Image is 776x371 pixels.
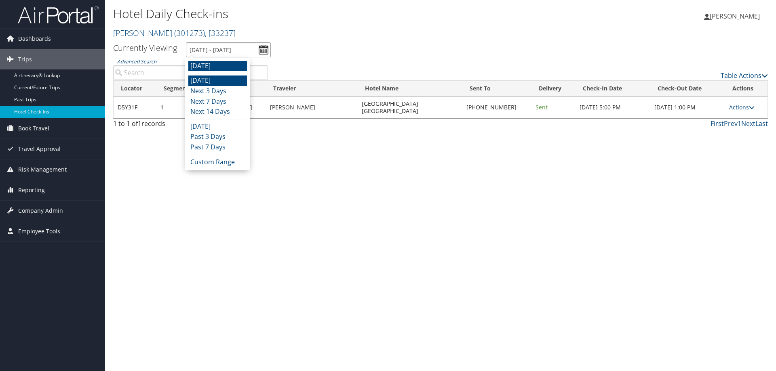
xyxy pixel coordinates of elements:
[114,96,156,118] td: D5Y31F
[113,119,268,132] div: 1 to 1 of records
[188,157,247,168] li: Custom Range
[18,118,49,138] span: Book Travel
[462,96,531,118] td: [PHONE_NUMBER]
[186,42,271,57] input: [DATE] - [DATE]
[18,201,63,221] span: Company Admin
[188,142,247,153] li: Past 7 Days
[117,58,156,65] a: Advanced Search
[113,27,236,38] a: [PERSON_NAME]
[113,65,268,80] input: Advanced Search
[18,159,67,180] span: Risk Management
[358,81,462,96] th: Hotel Name: activate to sort column ascending
[188,86,247,96] li: Next 3 Days
[113,42,177,53] h3: Currently Viewing
[18,221,60,241] span: Employee Tools
[721,71,768,80] a: Table Actions
[711,119,724,128] a: First
[188,107,247,117] li: Next 14 Days
[18,5,99,24] img: airportal-logo.png
[650,96,725,118] td: [DATE] 1:00 PM
[188,96,247,107] li: Next 7 Days
[462,81,531,96] th: Sent To: activate to sort column ascending
[704,4,768,28] a: [PERSON_NAME]
[18,139,61,159] span: Travel Approval
[266,81,358,96] th: Traveler: activate to sort column ascending
[188,122,247,132] li: [DATE]
[710,12,760,21] span: [PERSON_NAME]
[729,103,755,111] a: Actions
[266,96,358,118] td: [PERSON_NAME]
[358,96,462,118] td: [GEOGRAPHIC_DATA] [GEOGRAPHIC_DATA]
[724,119,738,128] a: Prev
[18,29,51,49] span: Dashboards
[576,96,650,118] td: [DATE] 5:00 PM
[205,27,236,38] span: , [ 33237 ]
[156,96,203,118] td: 1
[18,180,45,200] span: Reporting
[531,81,576,96] th: Delivery: activate to sort column ascending
[174,27,205,38] span: ( 301273 )
[650,81,725,96] th: Check-Out Date: activate to sort column ascending
[113,5,550,22] h1: Hotel Daily Check-ins
[188,75,247,86] li: [DATE]
[188,61,247,71] li: [DATE]
[576,81,650,96] th: Check-In Date: activate to sort column ascending
[725,81,768,96] th: Actions
[18,49,32,69] span: Trips
[156,81,203,96] th: Segment: activate to sort column ascending
[536,103,548,111] span: Sent
[738,119,741,128] a: 1
[138,119,141,128] span: 1
[188,132,247,142] li: Past 3 Days
[741,119,755,128] a: Next
[755,119,768,128] a: Last
[114,81,156,96] th: Locator: activate to sort column ascending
